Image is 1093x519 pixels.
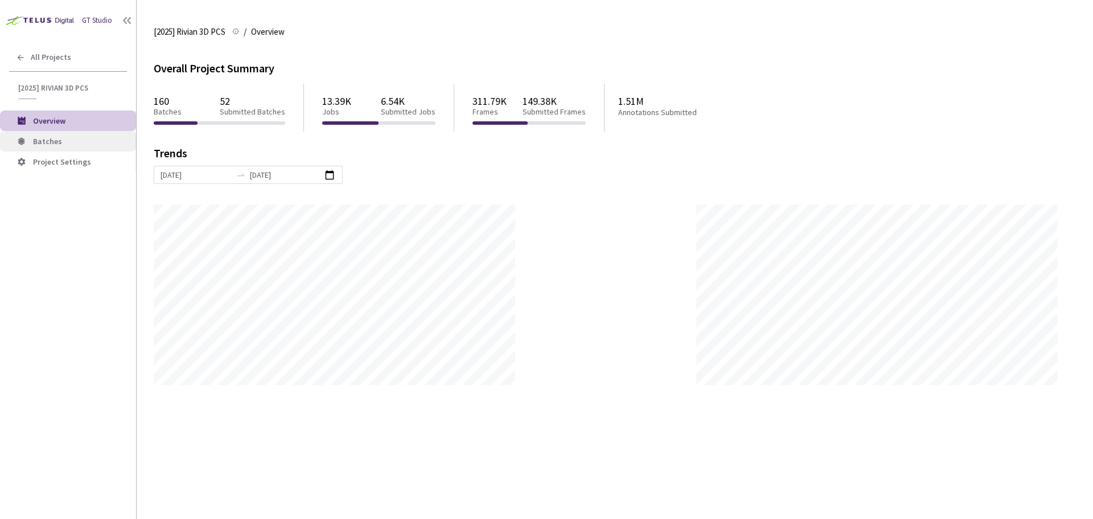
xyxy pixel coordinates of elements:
[220,107,285,117] p: Submitted Batches
[322,95,351,107] p: 13.39K
[31,52,71,62] span: All Projects
[154,25,225,39] span: [2025] Rivian 3D PCS
[154,107,182,117] p: Batches
[18,83,120,93] span: [2025] Rivian 3D PCS
[472,107,507,117] p: Frames
[618,108,741,117] p: Annotations Submitted
[161,169,232,181] input: Start date
[82,15,112,26] div: GT Studio
[220,95,285,107] p: 52
[154,95,182,107] p: 160
[250,169,321,181] input: End date
[236,170,245,179] span: swap-right
[322,107,351,117] p: Jobs
[523,107,586,117] p: Submitted Frames
[33,136,62,146] span: Batches
[154,148,1060,166] div: Trends
[33,116,65,126] span: Overview
[381,107,435,117] p: Submitted Jobs
[244,25,246,39] li: /
[33,157,91,167] span: Project Settings
[618,95,741,107] p: 1.51M
[381,95,435,107] p: 6.54K
[154,59,1076,77] div: Overall Project Summary
[251,25,285,39] span: Overview
[523,95,586,107] p: 149.38K
[472,95,507,107] p: 311.79K
[236,170,245,179] span: to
